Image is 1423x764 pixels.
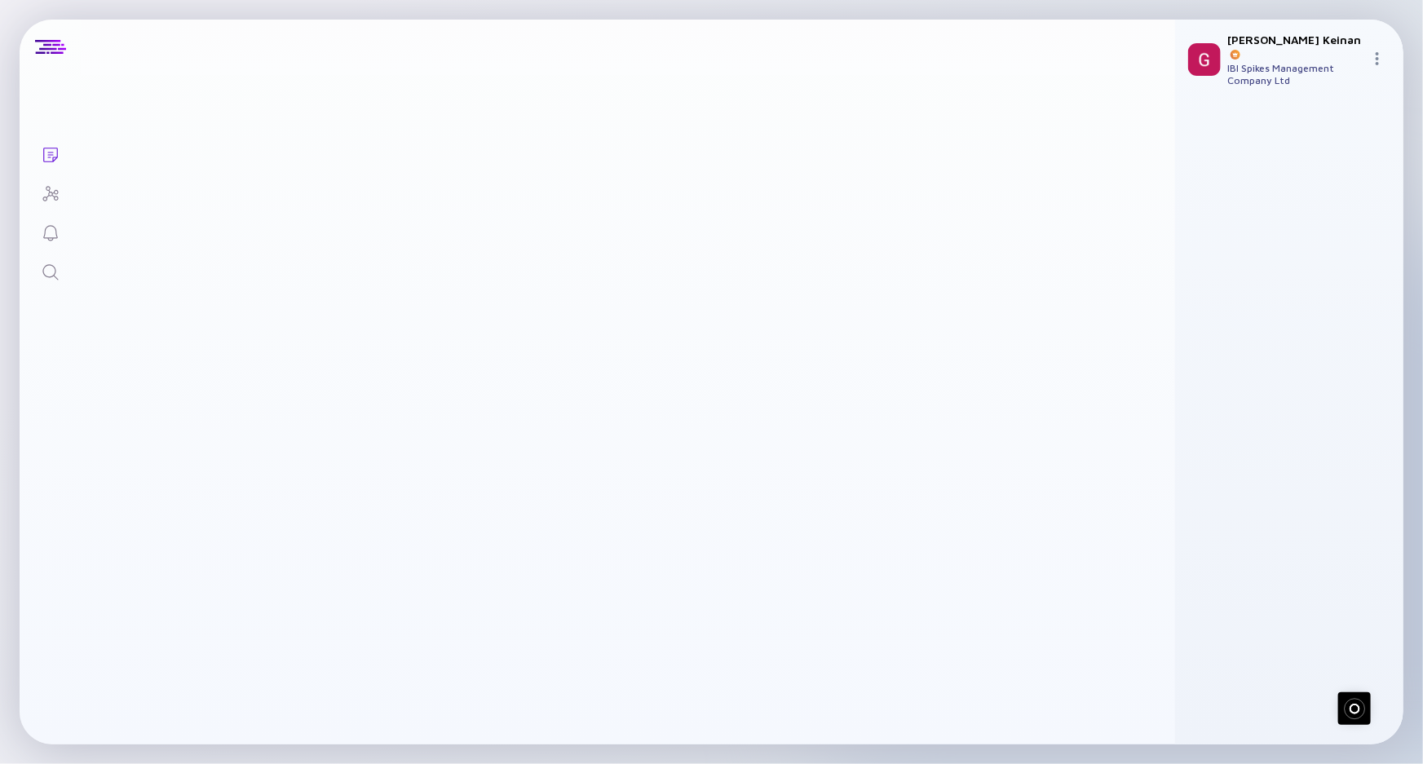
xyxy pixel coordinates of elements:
a: Reminders [20,212,81,251]
a: Search [20,251,81,290]
img: Gil Profile Picture [1188,43,1221,76]
a: Lists [20,134,81,173]
div: IBI Spikes Management Company Ltd [1227,62,1364,86]
img: Menu [1371,52,1384,65]
a: Investor Map [20,173,81,212]
div: [PERSON_NAME] Keinan [1227,33,1364,60]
